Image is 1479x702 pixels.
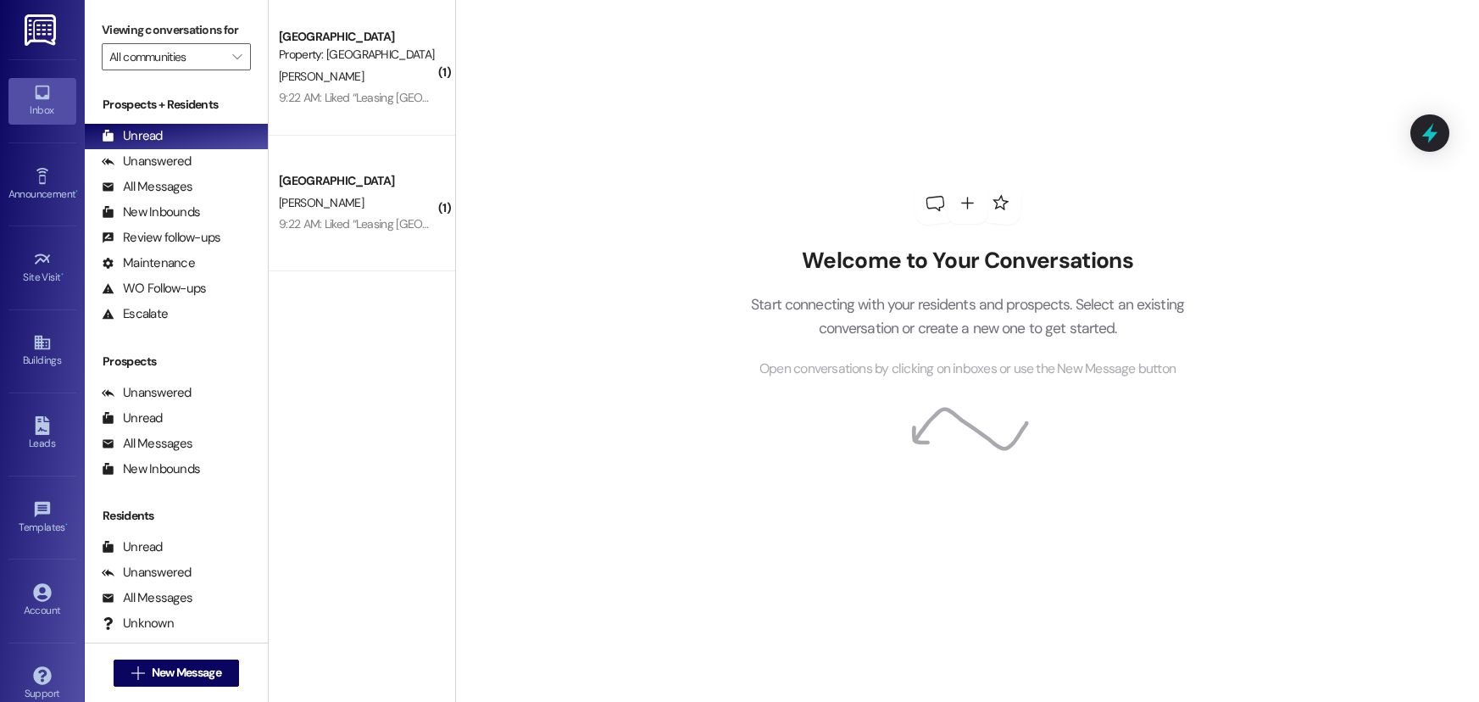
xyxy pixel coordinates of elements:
[102,435,192,453] div: All Messages
[102,409,163,427] div: Unread
[114,660,239,687] button: New Message
[102,538,163,556] div: Unread
[279,28,436,46] div: [GEOGRAPHIC_DATA]
[65,519,68,531] span: •
[279,69,364,84] span: [PERSON_NAME]
[8,578,76,624] a: Account
[726,292,1210,341] p: Start connecting with your residents and prospects. Select an existing conversation or create a n...
[102,178,192,196] div: All Messages
[85,96,268,114] div: Prospects + Residents
[279,90,731,105] div: 9:22 AM: Liked “Leasing [GEOGRAPHIC_DATA] ([GEOGRAPHIC_DATA]): You are currently #3”
[25,14,59,46] img: ResiDesk Logo
[8,411,76,457] a: Leads
[8,328,76,374] a: Buildings
[279,46,436,64] div: Property: [GEOGRAPHIC_DATA]
[8,78,76,124] a: Inbox
[85,507,268,525] div: Residents
[102,460,200,478] div: New Inbounds
[102,564,192,582] div: Unanswered
[8,495,76,541] a: Templates •
[102,127,163,145] div: Unread
[152,664,221,682] span: New Message
[102,305,168,323] div: Escalate
[102,229,220,247] div: Review follow-ups
[102,254,195,272] div: Maintenance
[8,245,76,291] a: Site Visit •
[759,359,1176,380] span: Open conversations by clicking on inboxes or use the New Message button
[102,384,192,402] div: Unanswered
[109,43,224,70] input: All communities
[102,589,192,607] div: All Messages
[102,203,200,221] div: New Inbounds
[279,172,436,190] div: [GEOGRAPHIC_DATA]
[102,280,206,298] div: WO Follow-ups
[102,17,251,43] label: Viewing conversations for
[279,195,364,210] span: [PERSON_NAME]
[75,186,78,198] span: •
[232,50,242,64] i: 
[61,269,64,281] span: •
[85,353,268,370] div: Prospects
[102,615,174,632] div: Unknown
[131,666,144,680] i: 
[279,216,731,231] div: 9:22 AM: Liked “Leasing [GEOGRAPHIC_DATA] ([GEOGRAPHIC_DATA]): You are currently #3”
[726,248,1210,275] h2: Welcome to Your Conversations
[102,153,192,170] div: Unanswered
